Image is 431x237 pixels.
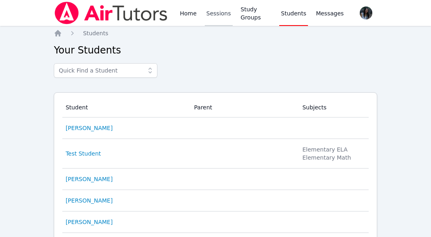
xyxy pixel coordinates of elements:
[62,139,369,169] tr: Test Student Elementary ELAElementary Math
[297,98,369,117] th: Subjects
[66,124,113,132] a: [PERSON_NAME]
[62,98,189,117] th: Student
[66,149,101,158] a: Test Student
[189,98,298,117] th: Parent
[62,190,369,211] tr: [PERSON_NAME]
[302,145,364,154] li: Elementary ELA
[302,154,364,162] li: Elementary Math
[54,2,168,24] img: Air Tutors
[62,211,369,233] tr: [PERSON_NAME]
[54,44,377,57] h2: Your Students
[62,117,369,139] tr: [PERSON_NAME]
[66,196,113,205] a: [PERSON_NAME]
[54,63,157,78] input: Quick Find a Student
[83,30,108,36] span: Students
[54,29,377,37] nav: Breadcrumb
[83,29,108,37] a: Students
[66,218,113,226] a: [PERSON_NAME]
[66,175,113,183] a: [PERSON_NAME]
[316,9,344,17] span: Messages
[62,169,369,190] tr: [PERSON_NAME]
